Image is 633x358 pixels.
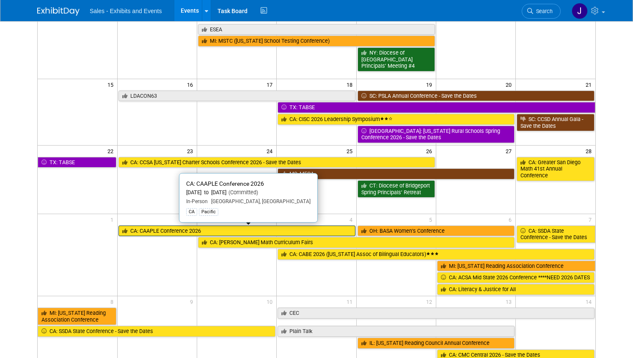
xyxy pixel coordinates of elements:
a: OH: BASA Women’s Conference [358,226,515,237]
a: TX: TABSE [278,102,595,113]
span: Search [533,8,553,14]
span: 15 [107,79,117,90]
a: TX: TABSE [38,157,116,168]
img: Jerika Salvador [572,3,588,19]
img: ExhibitDay [37,7,80,16]
a: Plain Talk [278,326,515,337]
span: 7 [588,214,595,225]
span: 25 [346,146,356,156]
span: Sales - Exhibits and Events [90,8,162,14]
a: ESEA [198,24,435,35]
a: [GEOGRAPHIC_DATA]: [US_STATE] Rural Schools Spring Conference 2026 - Save the Dates [358,126,515,143]
span: CA: CAAPLE Conference 2026 [186,180,264,187]
span: 27 [505,146,515,156]
a: CA: Greater San Diego Math 41st Annual Conference [517,157,594,181]
span: (Committed) [226,189,258,196]
div: CA [186,208,197,216]
a: CA: ACSA Mid State 2026 Conference ****NEED 2026 DATES [437,272,594,283]
span: 9 [189,296,197,307]
a: Search [522,4,561,19]
a: MI: MSTC ([US_STATE] School Testing Conference) [198,36,435,47]
span: In-Person [186,198,208,204]
a: CA: SSDA State Conference - Save the Dates [38,326,275,337]
span: 21 [585,79,595,90]
a: MS: MECA [278,168,515,179]
div: Pacific [199,208,218,216]
a: CA: Literacy & Justice for All [437,284,594,295]
span: 16 [186,79,197,90]
span: 14 [585,296,595,307]
span: 26 [425,146,436,156]
span: 10 [266,296,276,307]
span: 13 [505,296,515,307]
a: SC: CCSD Annual Gala - Save the Dates [517,114,594,131]
span: [GEOGRAPHIC_DATA], [GEOGRAPHIC_DATA] [208,198,311,204]
a: MI: [US_STATE] Reading Association Conference [38,308,116,325]
a: CA: SSDA State Conference - Save the Dates [517,226,595,243]
span: 22 [107,146,117,156]
span: 11 [346,296,356,307]
a: NY: Diocese of [GEOGRAPHIC_DATA] Principals’ Meeting #4 [358,47,435,72]
span: 24 [266,146,276,156]
span: 4 [349,214,356,225]
span: 19 [425,79,436,90]
a: SC: PSLA Annual Conference - Save the Dates [358,91,594,102]
a: CA: CCSA [US_STATE] Charter Schools Conference 2026 - Save the Dates [118,157,435,168]
span: 28 [585,146,595,156]
a: CEC [278,308,594,319]
a: IL: [US_STATE] Reading Council Annual Conference [358,338,515,349]
a: CA: CAAPLE Conference 2026 [118,226,355,237]
a: CA: CABE 2026 ([US_STATE] Assoc of Bilingual Educators) [278,249,594,260]
span: 6 [508,214,515,225]
a: CT: Diocese of Bridgeport Spring Principals’ Retreat [358,180,435,198]
span: 8 [110,296,117,307]
span: 17 [266,79,276,90]
span: 20 [505,79,515,90]
span: 5 [428,214,436,225]
span: 1 [110,214,117,225]
a: CA: CISC 2026 Leadership Symposium [278,114,515,125]
span: 23 [186,146,197,156]
a: LDACON63 [118,91,355,102]
span: 18 [346,79,356,90]
a: MI: [US_STATE] Reading Association Conference [437,261,595,272]
span: 12 [425,296,436,307]
div: [DATE] to [DATE] [186,189,311,196]
a: CA: [PERSON_NAME] Math Curriculum Fairs [198,237,515,248]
